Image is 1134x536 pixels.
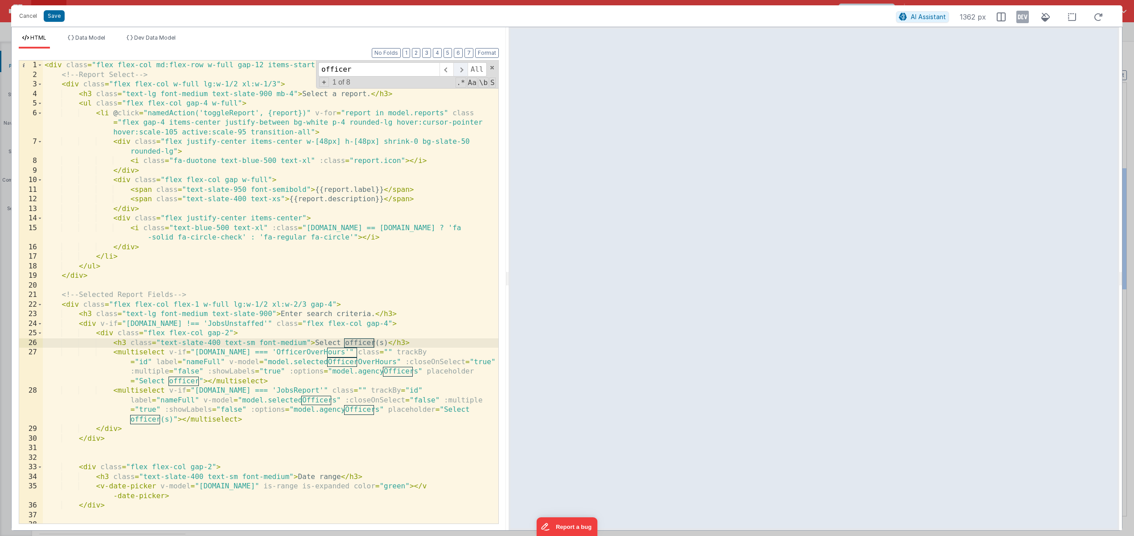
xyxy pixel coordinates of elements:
div: 22 [19,300,43,310]
div: 29 [19,424,43,434]
div: 37 [19,511,43,520]
div: 3 [19,80,43,89]
div: 5 [19,99,43,109]
div: 23 [19,309,43,319]
div: 11 [19,185,43,195]
div: 7 [19,137,43,156]
input: Search for [318,62,440,77]
div: 28 [19,386,43,424]
div: 10 [19,175,43,185]
div: 30 [19,434,43,444]
button: No Folds [372,48,401,58]
div: 18 [19,262,43,272]
div: 32 [19,453,43,463]
div: 24 [19,319,43,329]
div: 14 [19,214,43,223]
span: 1 of 8 [329,78,354,86]
div: 27 [19,348,43,386]
button: AI Assistant [896,11,949,23]
div: 17 [19,252,43,262]
div: 2 [19,70,43,80]
span: Dev Data Model [134,34,176,41]
span: 1362 px [960,12,986,22]
button: 4 [433,48,442,58]
button: 1 [403,48,410,58]
div: 21 [19,290,43,300]
div: 36 [19,501,43,511]
div: 20 [19,281,43,291]
div: 35 [19,482,43,501]
span: AI Assistant [911,13,946,20]
span: Data Model [75,34,105,41]
span: Toggel Replace mode [319,77,329,87]
button: 3 [422,48,431,58]
span: HTML [30,34,46,41]
div: 19 [19,271,43,281]
iframe: Marker.io feedback button [537,517,598,536]
button: Format [475,48,499,58]
button: 5 [444,48,452,58]
div: 25 [19,329,43,338]
button: Cancel [15,10,41,22]
button: Save [44,10,65,22]
div: 13 [19,204,43,214]
div: 34 [19,472,43,482]
span: Alt-Enter [468,62,487,77]
div: 15 [19,223,43,243]
button: 7 [464,48,473,58]
div: 26 [19,338,43,348]
span: CaseSensitive Search [467,77,477,88]
span: RegExp Search [456,77,466,88]
span: Whole Word Search [478,77,489,88]
button: 2 [412,48,420,58]
span: Search In Selection [489,77,496,88]
div: 6 [19,109,43,138]
div: 12 [19,195,43,204]
div: 33 [19,463,43,472]
div: 38 [19,520,43,530]
div: 16 [19,243,43,252]
div: 31 [19,443,43,453]
div: 8 [19,156,43,166]
div: 1 [19,61,43,70]
div: 4 [19,89,43,99]
div: 9 [19,166,43,176]
button: 6 [454,48,463,58]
